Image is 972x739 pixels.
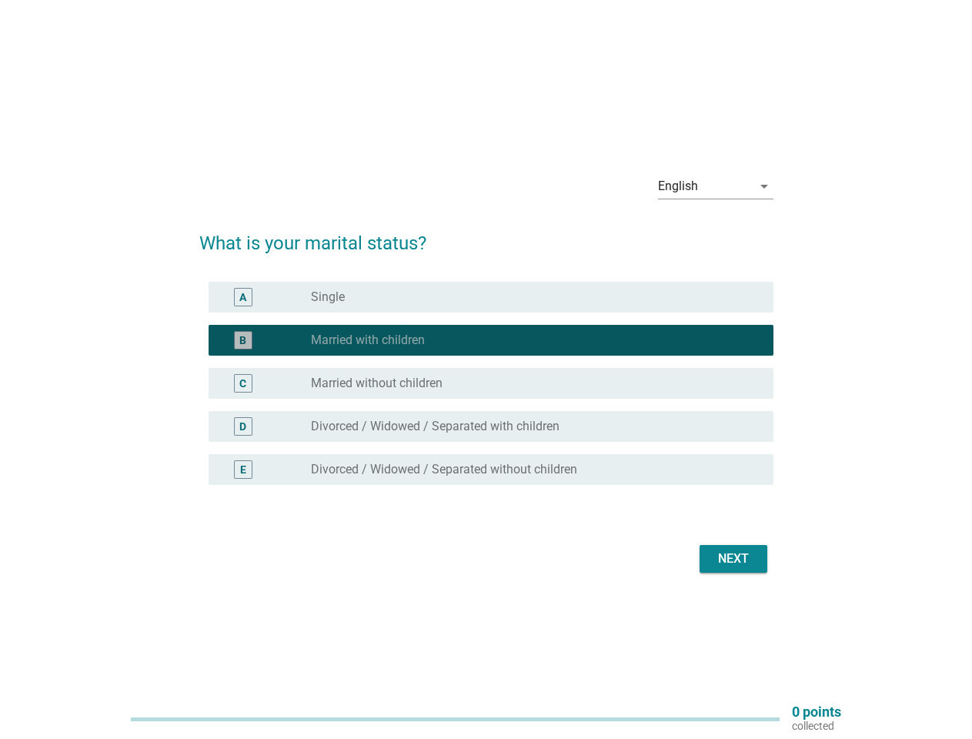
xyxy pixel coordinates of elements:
p: 0 points [792,705,841,719]
label: Divorced / Widowed / Separated with children [311,419,559,434]
div: D [239,419,246,435]
label: Single [311,289,345,305]
label: Divorced / Widowed / Separated without children [311,462,577,477]
i: arrow_drop_down [755,177,773,196]
button: Next [700,545,767,573]
label: Married without children [311,376,443,391]
div: B [239,333,246,349]
div: English [658,179,698,193]
label: Married with children [311,333,425,348]
div: E [240,462,246,478]
h2: What is your marital status? [199,214,773,257]
p: collected [792,719,841,733]
div: A [239,289,246,306]
div: C [239,376,246,392]
div: Next [712,550,755,568]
